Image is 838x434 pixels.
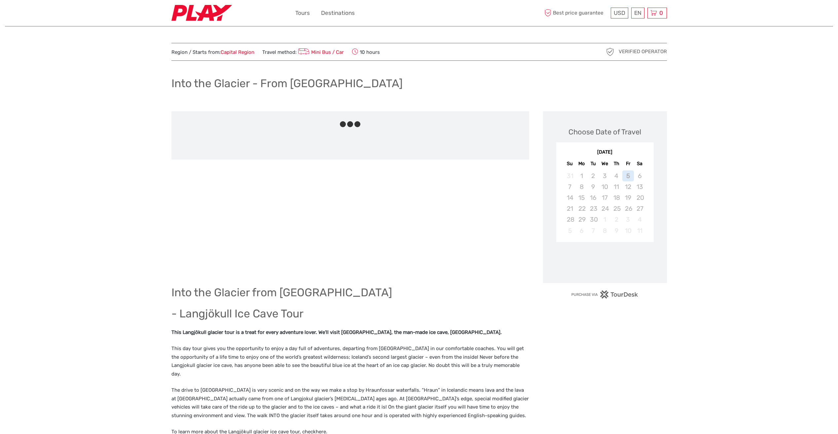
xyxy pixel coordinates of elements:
h1: Into the Glacier - From [GEOGRAPHIC_DATA] [171,77,403,90]
a: Tours [295,8,310,18]
div: Not available Thursday, September 11th, 2025 [611,181,622,192]
a: Capital Region [221,49,254,55]
div: Not available Friday, September 5th, 2025 [622,170,634,181]
span: USD [614,10,625,16]
div: Not available Thursday, October 2nd, 2025 [611,214,622,225]
span: 10 hours [352,47,380,56]
div: Not available Tuesday, September 23rd, 2025 [587,203,599,214]
h1: Into the Glacier from [GEOGRAPHIC_DATA] [171,286,529,299]
div: Not available Wednesday, October 8th, 2025 [599,225,610,236]
div: Not available Saturday, October 11th, 2025 [634,225,645,236]
div: Not available Sunday, October 5th, 2025 [564,225,576,236]
div: EN [631,8,644,18]
div: Not available Saturday, October 4th, 2025 [634,214,645,225]
div: Not available Wednesday, September 3rd, 2025 [599,170,610,181]
a: Mini Bus / Car [297,49,344,55]
div: Not available Friday, September 12th, 2025 [622,181,634,192]
div: Sa [634,159,645,168]
div: Not available Friday, October 10th, 2025 [622,225,634,236]
p: The drive to [GEOGRAPHIC_DATA] is very scenic and on the way we make a stop by Hraunfossar waterf... [171,386,529,420]
div: Not available Sunday, September 28th, 2025 [564,214,576,225]
div: Not available Saturday, September 20th, 2025 [634,192,645,203]
div: Choose Date of Travel [568,127,641,137]
h1: - Langjökull Ice Cave Tour [171,307,529,320]
span: Best price guarantee [543,8,609,18]
div: Not available Tuesday, September 30th, 2025 [587,214,599,225]
img: verified_operator_grey_128.png [605,47,615,57]
div: Not available Wednesday, September 24th, 2025 [599,203,610,214]
div: Loading... [603,259,607,264]
div: Tu [587,159,599,168]
div: We [599,159,610,168]
div: Not available Tuesday, September 2nd, 2025 [587,170,599,181]
div: Not available Saturday, September 6th, 2025 [634,170,645,181]
div: Not available Thursday, September 18th, 2025 [611,192,622,203]
div: Not available Monday, October 6th, 2025 [576,225,587,236]
div: Not available Sunday, September 7th, 2025 [564,181,576,192]
div: Not available Thursday, September 25th, 2025 [611,203,622,214]
div: Not available Saturday, September 27th, 2025 [634,203,645,214]
div: Not available Sunday, August 31st, 2025 [564,170,576,181]
div: Not available Thursday, September 4th, 2025 [611,170,622,181]
div: Not available Monday, September 1st, 2025 [576,170,587,181]
div: Su [564,159,576,168]
div: Not available Tuesday, September 9th, 2025 [587,181,599,192]
strong: This Langjökull glacier tour is a treat for every adventure lover. We'll visit [GEOGRAPHIC_DATA],... [171,329,502,335]
div: Not available Monday, September 8th, 2025 [576,181,587,192]
span: Travel method: [262,47,344,56]
div: Not available Monday, September 29th, 2025 [576,214,587,225]
a: Destinations [321,8,355,18]
span: Region / Starts from: [171,49,254,56]
div: Not available Sunday, September 21st, 2025 [564,203,576,214]
div: Not available Friday, September 26th, 2025 [622,203,634,214]
div: Fr [622,159,634,168]
div: Mo [576,159,587,168]
img: PurchaseViaTourDesk.png [571,290,638,299]
img: 2467-7e1744d7-2434-4362-8842-68c566c31c52_logo_small.jpg [171,5,232,21]
div: Not available Friday, October 3rd, 2025 [622,214,634,225]
div: month 2025-09 [558,170,651,236]
div: Not available Tuesday, September 16th, 2025 [587,192,599,203]
div: Not available Thursday, October 9th, 2025 [611,225,622,236]
div: Not available Friday, September 19th, 2025 [622,192,634,203]
div: Not available Monday, September 15th, 2025 [576,192,587,203]
span: 0 [658,10,664,16]
div: Not available Wednesday, September 17th, 2025 [599,192,610,203]
div: Th [611,159,622,168]
div: Not available Wednesday, September 10th, 2025 [599,181,610,192]
p: This day tour gives you the opportunity to enjoy a day full of adventures, departing from [GEOGRA... [171,344,529,378]
div: Not available Sunday, September 14th, 2025 [564,192,576,203]
div: [DATE] [556,149,654,156]
div: Not available Saturday, September 13th, 2025 [634,181,645,192]
div: Not available Monday, September 22nd, 2025 [576,203,587,214]
div: Not available Tuesday, October 7th, 2025 [587,225,599,236]
span: Verified Operator [619,48,667,55]
div: Not available Wednesday, October 1st, 2025 [599,214,610,225]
